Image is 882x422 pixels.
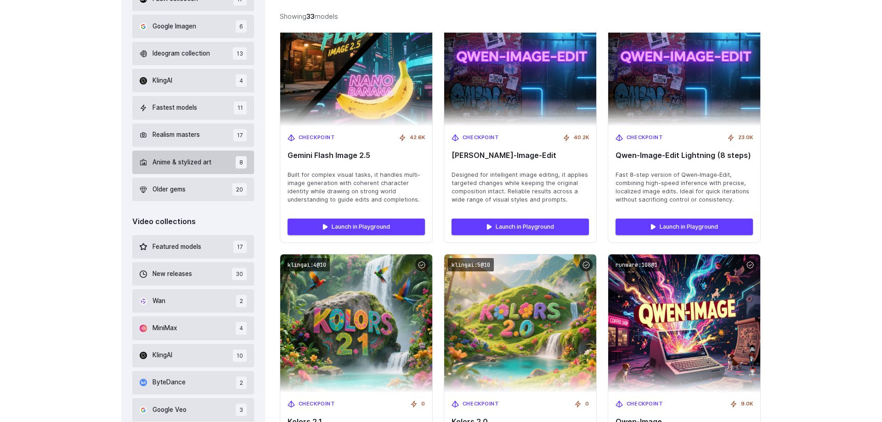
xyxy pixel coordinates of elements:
code: runware:108@1 [612,258,661,271]
code: klingai:5@10 [448,258,494,271]
strong: 33 [306,12,315,20]
span: MiniMax [153,323,177,333]
button: KlingAI 4 [132,69,254,92]
span: 8 [236,156,247,169]
img: Kolors 2.0 [444,254,596,393]
button: MiniMax 4 [132,316,254,340]
span: 2 [236,377,247,389]
span: Wan [153,296,165,306]
div: Video collections [132,216,254,228]
span: 23.0K [738,134,753,142]
span: 10 [233,349,247,362]
span: 2 [236,295,247,307]
span: 42.6K [410,134,425,142]
button: Fastest models 11 [132,96,254,119]
button: Google Imagen 6 [132,15,254,38]
button: Google Veo 3 [132,398,254,422]
button: Older gems 20 [132,178,254,201]
button: KlingAI 10 [132,344,254,367]
span: KlingAI [153,76,172,86]
span: 17 [233,129,247,141]
span: Designed for intelligent image editing, it applies targeted changes while keeping the original co... [452,171,589,204]
span: Realism masters [153,130,200,140]
span: Qwen‑Image‑Edit Lightning (8 steps) [616,151,753,160]
span: 40.2K [574,134,589,142]
button: Featured models 17 [132,235,254,259]
span: KlingAI [153,350,172,360]
button: Anime & stylized art 8 [132,151,254,174]
code: klingai:4@10 [284,258,330,271]
span: Built for complex visual tasks, it handles multi-image generation with coherent character identit... [288,171,425,204]
span: 3 [236,404,247,416]
button: ByteDance 2 [132,371,254,394]
span: Gemini Flash Image 2.5 [288,151,425,160]
span: Google Imagen [153,22,196,32]
span: 11 [234,101,247,114]
button: Ideogram collection 13 [132,42,254,65]
span: New releases [153,269,192,279]
span: 9.0K [741,400,753,408]
span: Checkpoint [463,400,499,408]
span: Older gems [153,185,186,195]
div: Showing models [280,11,338,22]
span: Fastest models [153,103,197,113]
span: 4 [236,74,247,87]
span: 4 [236,322,247,334]
span: ByteDance [153,377,186,388]
button: Wan 2 [132,289,254,313]
img: Qwen-Image [608,254,760,393]
span: 30 [232,268,247,280]
span: Fast 8-step version of Qwen‑Image‑Edit, combining high-speed inference with precise, localized im... [616,171,753,204]
span: Ideogram collection [153,49,210,59]
span: 6 [236,20,247,33]
a: Launch in Playground [288,219,425,235]
a: Launch in Playground [452,219,589,235]
a: Launch in Playground [616,219,753,235]
span: Checkpoint [299,400,335,408]
button: Realism masters 17 [132,124,254,147]
img: Kolors 2.1 [280,254,432,393]
span: Checkpoint [299,134,335,142]
span: Google Veo [153,405,187,415]
span: Anime & stylized art [153,158,211,168]
span: 0 [421,400,425,408]
span: 17 [233,241,247,253]
span: 20 [232,183,247,196]
span: Featured models [153,242,201,252]
span: Checkpoint [627,134,663,142]
span: [PERSON_NAME]‑Image‑Edit [452,151,589,160]
span: 13 [233,47,247,60]
span: Checkpoint [627,400,663,408]
span: 0 [585,400,589,408]
span: Checkpoint [463,134,499,142]
button: New releases 30 [132,262,254,286]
